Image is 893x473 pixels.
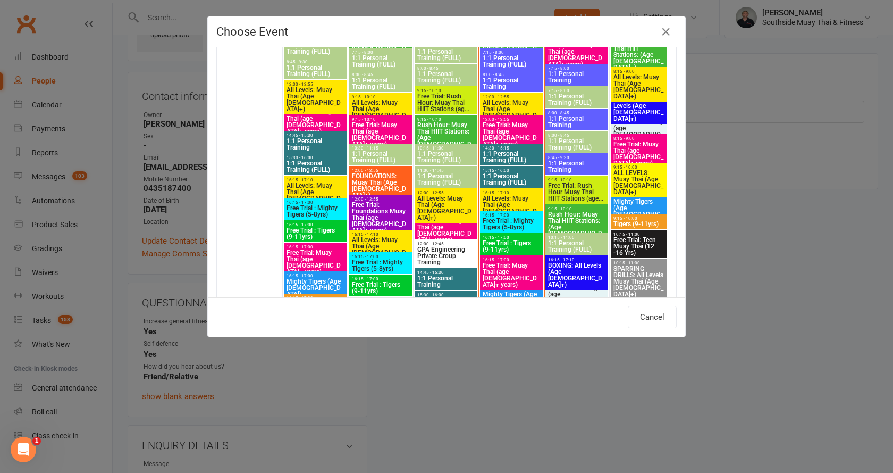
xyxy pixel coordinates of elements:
span: Free Trial: Rush Hour Muay Thai HIIT Stations (age... [547,182,606,202]
span: 8:45 - 9:30 [286,60,344,64]
span: 1 [32,437,41,445]
span: 8:00 - 8:45 [351,72,410,77]
span: 1:1 Personal Training (FULL) [417,71,475,84]
span: All Levels: Muay Thai (Age [DEMOGRAPHIC_DATA]+) [613,74,664,99]
span: 7:15 - 8:00 [547,66,606,71]
span: Free Trial: Rush Hour: Muay Thai HIIT Stations (ag... [417,93,475,112]
span: 1:1 Personal Training (FULL) [547,138,606,151]
span: BOXING: All Levels (Age [DEMOGRAPHIC_DATA]+) [613,96,664,122]
span: 1:1 Personal Training (FULL) [482,173,541,186]
span: Rush Hour: Muay Thai HIIT Stations: (Age [DEMOGRAPHIC_DATA]+) [417,122,475,154]
span: 1:1 Personal Training (FULL) [351,77,410,90]
span: SPARRING DRILLS: All Levels Muay Thai (Age [DEMOGRAPHIC_DATA]+) [613,265,664,297]
span: 8:00 - 8:45 [482,72,541,77]
span: 16:15 - 17:00 [286,245,344,250]
span: 16:15 - 17:00 [351,277,410,281]
span: 1:1 Personal Training (FULL) [351,151,410,163]
span: 1:1 Personal Training (FULL) [351,55,410,68]
span: 16:15 - 17:00 [286,296,344,301]
span: 8:00 - 8:45 [547,111,606,115]
span: 1:1 Personal Training [417,275,475,288]
span: Rush Hour: Muay Thai HIIT Stations: (Age [DEMOGRAPHIC_DATA]+) [547,211,606,243]
span: Free Trial: Muay Thai (age [DEMOGRAPHIC_DATA]+ years) [286,109,344,135]
span: All Levels: Muay Thai (Age [DEMOGRAPHIC_DATA]+) [286,182,344,208]
span: 7:15 - 8:00 [547,88,606,93]
span: 10:30 - 11:15 [351,146,410,151]
span: 9:15 - 10:10 [547,178,606,182]
span: All Levels: Muay Thai (Age [DEMOGRAPHIC_DATA]+) [482,195,541,221]
span: Rush Hour: Muay Thai HIIT Stations: (Age [DEMOGRAPHIC_DATA]+) [613,39,664,71]
span: 14:45 - 15:30 [417,270,475,275]
span: Free Trial: Muay Thai (age [DEMOGRAPHIC_DATA]+ years) [482,262,541,288]
span: 7:15 - 8:00 [482,50,541,55]
button: Close [658,23,675,40]
span: 14:30 - 15:15 [482,146,541,151]
span: All Levels: Muay Thai (Age [DEMOGRAPHIC_DATA]+) [351,99,410,125]
span: Mighty Tigers (Age [DEMOGRAPHIC_DATA]) [286,278,344,297]
span: 15:30 - 16:00 [286,155,344,160]
span: 16:15 - 17:00 [482,258,541,262]
span: Free Trial : Mighty Tigers (5-8yrs) [482,218,541,230]
span: Free Trial: Foundations Muay Thai (age [DEMOGRAPHIC_DATA]+ years) [351,202,410,234]
span: 12:00 - 12:55 [482,95,541,99]
span: 12:00 - 12:55 [351,168,410,173]
span: 9:15 - 10:00 [613,216,664,221]
span: Free Trial: Muay Thai (age [DEMOGRAPHIC_DATA]+ years) [417,218,475,243]
span: 1:1 Personal Training [482,77,541,90]
span: 10:15 - 11:00 [613,261,664,265]
span: 10:15 - 11:00 [613,232,664,237]
span: Free Trial: Muay Thai (age [DEMOGRAPHIC_DATA]+ years) [482,122,541,147]
span: 1:1 Personal Training (FULL) [286,64,344,77]
span: All Levels: Muay Thai (Age [DEMOGRAPHIC_DATA]+) [351,237,410,262]
span: 16:15 - 17:00 [286,273,344,278]
span: 1:1 Personal Training (FULL) [286,160,344,173]
span: Free Trial : Tigers (9-11yrs) [351,281,410,294]
span: GPA Engineering Private Group Training [417,246,475,265]
button: Cancel [628,306,677,328]
span: 16:15 - 17:10 [482,190,541,195]
span: 16:15 - 17:10 [547,258,606,262]
span: 16:15 - 17:00 [482,235,541,240]
span: 9:15 - 10:10 [417,117,475,122]
span: 16:15 - 17:10 [351,232,410,237]
span: All Levels: Muay Thai (Age [DEMOGRAPHIC_DATA]+) [417,195,475,221]
span: All Levels: Muay Thai (Age [DEMOGRAPHIC_DATA]+) [482,99,541,125]
span: All Levels: Muay Thai (Age [DEMOGRAPHIC_DATA]+) [286,87,344,112]
span: ALL LEVELS: Muay Thai (Age [DEMOGRAPHIC_DATA]+) [613,170,664,195]
span: 1:1 Personal Training (FULL) [417,151,475,163]
span: Free Trial: Muay Thai (age [DEMOGRAPHIC_DATA]+ years) [286,250,344,275]
span: 1:1 Personal Training (FULL) [547,93,606,106]
span: Free Trial: Muay Thai (age [DEMOGRAPHIC_DATA]+ years) [351,122,410,147]
span: 16:15 - 17:00 [351,254,410,259]
span: 16:15 - 17:10 [286,178,344,182]
span: Mighty Tigers (Age [DEMOGRAPHIC_DATA]) [613,198,664,224]
span: Free Trial: Teen Muay Thai (12 -16 Yrs) [613,237,664,256]
span: 7:15 - 8:00 [351,50,410,55]
span: 8:15 - 9:00 [613,136,664,141]
span: 9:15 - 10:10 [547,206,606,211]
span: 1:1 Personal Training [547,115,606,128]
span: 16:15 - 17:00 [286,222,344,227]
span: 8:15 - 9:00 [613,69,664,74]
span: 8:00 - 8:45 [417,66,475,71]
span: 1:1 Personal Training (FULL) [482,151,541,163]
span: 10:15 - 11:00 [417,146,475,151]
span: Free Trial : Tigers (9-11yrs) [482,240,541,253]
h4: Choose Event [216,25,677,38]
span: 1:1 Personal Training (FULL) [547,240,606,253]
span: Tigers (9-11yrs) [613,221,664,227]
span: 9:15 - 10:00 [613,165,664,170]
span: 12:00 - 12:55 [351,197,410,202]
span: 12:00 - 12:55 [482,117,541,122]
span: BOXING: All Levels (Age [DEMOGRAPHIC_DATA]+) [547,262,606,288]
span: 11:00 - 11:45 [417,168,475,173]
span: 1:1 Personal Training (FULL) [482,55,541,68]
span: Free Trial: Boxing (age [DEMOGRAPHIC_DATA]+ years) [547,285,606,310]
span: Mighty Tigers (Age [DEMOGRAPHIC_DATA]) [482,291,541,310]
span: FOUNDATIONS: Muay Thai (Age [DEMOGRAPHIC_DATA]+) [351,173,410,198]
span: 1:1 Personal Training (FULL) [417,173,475,186]
span: 16:15 - 17:00 [482,213,541,218]
span: Free Trial: Muay Thai (age [DEMOGRAPHIC_DATA]+ years) [613,141,664,167]
span: 10:15 - 11:00 [547,235,606,240]
span: 1:1 Personal Training (FULL) [286,42,344,55]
